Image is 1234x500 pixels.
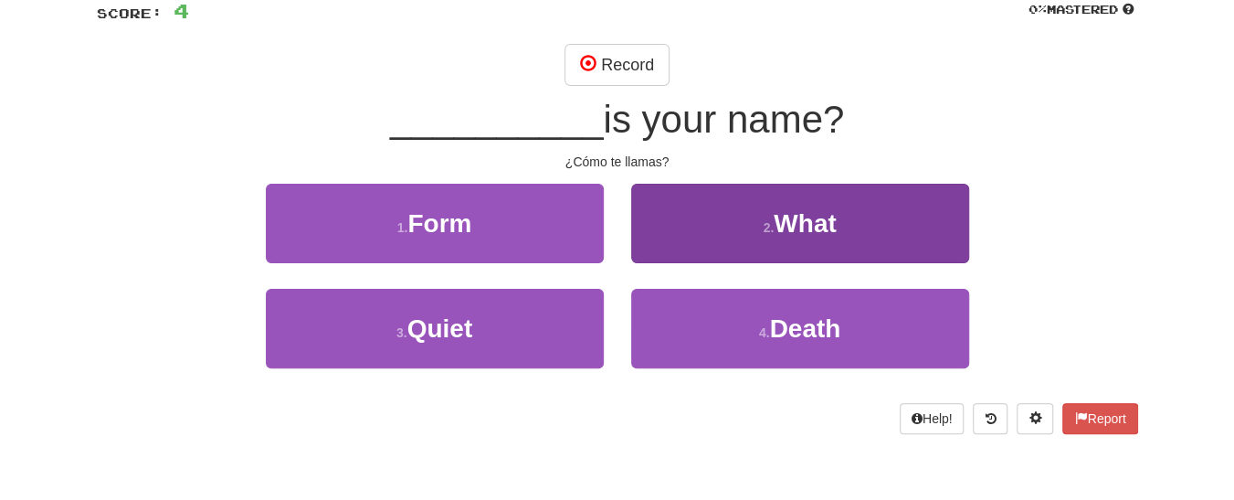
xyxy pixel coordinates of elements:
[1062,403,1137,434] button: Report
[973,403,1007,434] button: Round history (alt+y)
[407,314,473,343] span: Quiet
[763,220,774,235] small: 2 .
[900,403,965,434] button: Help!
[631,184,969,263] button: 2.What
[1028,2,1047,16] span: 0 %
[97,153,1138,171] div: ¿Cómo te llamas?
[564,44,670,86] button: Record
[759,325,770,340] small: 4 .
[407,209,471,238] span: Form
[774,209,836,238] span: What
[266,289,604,368] button: 3.Quiet
[769,314,840,343] span: Death
[266,184,604,263] button: 1.Form
[390,98,604,141] span: __________
[603,98,844,141] span: is your name?
[397,220,408,235] small: 1 .
[396,325,407,340] small: 3 .
[1025,2,1138,18] div: Mastered
[97,5,163,21] span: Score:
[631,289,969,368] button: 4.Death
